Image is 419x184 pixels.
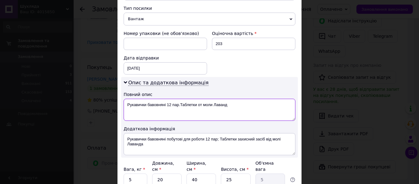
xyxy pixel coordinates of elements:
[256,160,285,172] div: Об'ємна вага
[212,30,295,36] div: Оціночна вартість
[124,13,295,25] span: Вантаж
[124,99,295,121] textarea: Рукавички бавовняні 12 пар.Таблетки от моли Лаванд
[186,161,206,172] label: Ширина, см
[152,161,174,172] label: Довжина, см
[124,30,207,36] div: Номер упаковки (не обов'язково)
[124,167,145,172] label: Вага, кг
[124,126,295,132] div: Додаткова інформація
[221,167,248,172] label: Висота, см
[124,6,152,11] span: Тип посилки
[128,80,209,86] span: Опис та додаткова інформація
[124,55,207,61] div: Дата відправки
[124,91,295,98] div: Повний опис
[124,133,295,155] textarea: Рукавички бавовняні побутові для роботи 12 пар; Таблетки захисний засіб від молі Лаванда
